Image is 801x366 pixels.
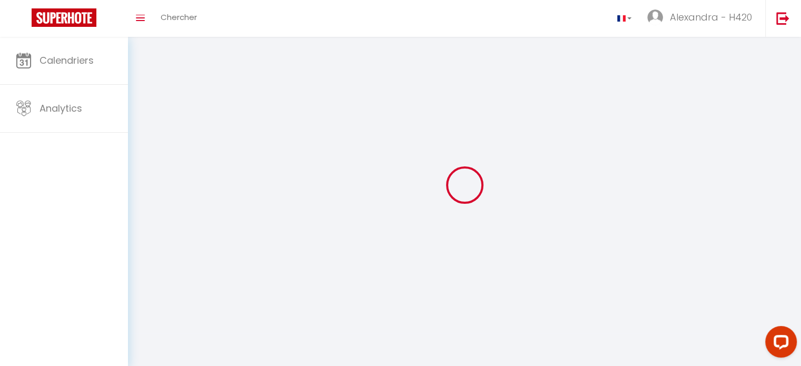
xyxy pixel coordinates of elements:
[39,54,94,67] span: Calendriers
[32,8,96,27] img: Super Booking
[39,102,82,115] span: Analytics
[161,12,197,23] span: Chercher
[776,12,789,25] img: logout
[757,322,801,366] iframe: LiveChat chat widget
[647,9,663,25] img: ...
[670,11,752,24] span: Alexandra - H420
